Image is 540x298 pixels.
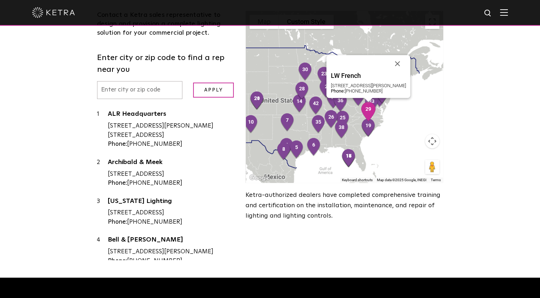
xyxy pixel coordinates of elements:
[97,52,235,76] label: Enter city or zip code to find a rep near you
[108,257,235,266] div: [PHONE_NUMBER]
[108,258,127,264] strong: Phone:
[330,83,406,88] div: [STREET_ADDRESS][PERSON_NAME]
[330,90,351,115] div: 36
[425,134,439,148] button: Map camera controls
[321,107,342,132] div: 26
[108,179,235,188] div: [PHONE_NUMBER]
[97,158,108,188] div: 2
[108,180,127,186] strong: Phone:
[32,7,75,18] img: ketra-logo-2019-white
[97,197,108,227] div: 3
[292,79,312,104] div: 28
[108,219,127,225] strong: Phone:
[361,91,382,116] div: 33
[108,218,235,227] div: [PHONE_NUMBER]
[246,190,443,221] p: Ketra-authorized dealers have completed comprehensive training and certification on the installat...
[331,117,352,142] div: 38
[431,178,441,182] a: Terms
[358,115,379,140] div: 19
[276,135,297,160] div: 4
[273,139,294,164] div: 8
[97,81,183,99] input: Enter city or zip code
[358,99,379,124] div: 29
[108,121,235,140] div: [STREET_ADDRESS][PERSON_NAME] [STREET_ADDRESS]
[330,88,344,94] strong: Phone:
[277,110,298,135] div: 7
[389,55,406,72] button: Close
[108,198,235,207] a: [US_STATE] Lighting
[330,88,406,94] div: [PHONE_NUMBER]
[500,9,508,16] img: Hamburger%20Nav.svg
[108,208,235,218] div: [STREET_ADDRESS]
[108,140,235,149] div: [PHONE_NUMBER]
[108,111,235,120] a: ALR Headquarters
[248,173,271,183] a: Open this area in Google Maps (opens a new window)
[108,170,235,179] div: [STREET_ADDRESS]
[295,59,316,84] div: 30
[484,9,493,18] img: search icon
[314,64,334,89] div: 23
[306,93,326,118] div: 42
[241,112,261,137] div: 10
[286,137,307,162] div: 5
[342,178,373,183] button: Keyboard shortcuts
[330,72,406,81] a: LW French
[308,112,329,137] div: 35
[248,173,271,183] img: Google
[289,91,310,116] div: 14
[338,146,359,171] div: 18
[108,237,235,245] a: Bell & [PERSON_NAME]
[108,247,235,257] div: [STREET_ADDRESS][PERSON_NAME]
[97,235,108,265] div: 4
[193,83,234,98] input: Apply
[377,178,427,182] span: Map data ©2025 Google, INEGI
[316,76,337,101] div: 2
[108,141,127,147] strong: Phone:
[108,159,235,168] a: Archibald & Meek
[247,88,267,113] div: 21
[425,160,439,174] button: Drag Pegman onto the map to open Street View
[303,135,324,160] div: 6
[332,108,353,133] div: 25
[97,110,108,149] div: 1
